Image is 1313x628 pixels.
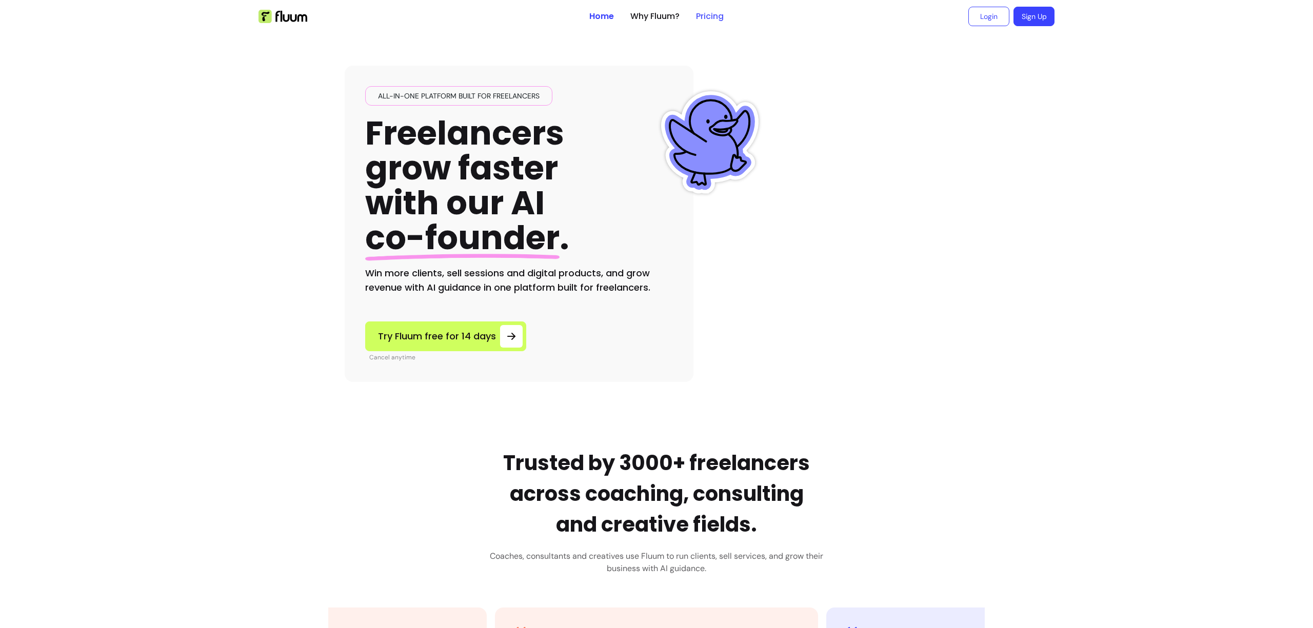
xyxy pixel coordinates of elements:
[365,266,673,295] h2: Win more clients, sell sessions and digital products, and grow revenue with AI guidance in one pl...
[968,7,1009,26] a: Login
[630,10,680,23] a: Why Fluum?
[258,10,307,23] img: Fluum Logo
[589,10,614,23] a: Home
[710,66,968,382] img: Illustration of Fluum AI Co-Founder on a smartphone, showing solo business performance insights s...
[365,321,526,351] a: Try Fluum free for 14 days
[696,10,724,23] a: Pricing
[659,91,761,194] img: Fluum Duck sticker
[365,215,560,260] span: co-founder
[369,353,526,361] p: Cancel anytime
[1013,7,1055,26] a: Sign Up
[378,329,496,343] span: Try Fluum free for 14 days
[490,448,823,540] h2: Trusted by 3000+ freelancers across coaching, consulting and creative fields.
[365,116,569,256] h1: Freelancers grow faster with our AI .
[490,550,823,575] h3: Coaches, consultants and creatives use Fluum to run clients, sell services, and grow their busine...
[374,91,544,101] span: All-in-one platform built for freelancers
